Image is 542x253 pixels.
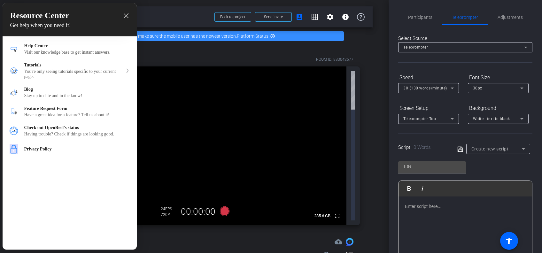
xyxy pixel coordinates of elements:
[24,132,130,137] div: Having trouble? Check if things are looking good.
[10,127,18,135] img: module icon
[10,11,129,20] h3: Resource Center
[3,59,137,83] div: Tutorials
[24,125,130,130] div: Check out OpenReel's status
[24,87,130,92] div: Blog
[10,144,18,154] img: module icon
[126,69,129,73] svg: expand
[24,106,130,111] div: Feature Request Form
[24,63,123,68] div: Tutorials
[10,22,129,29] h4: Get help when you need it!
[24,93,130,98] div: Stay up to date and in the know!
[24,50,130,55] div: Visit our knowledge base to get instant answers.
[24,43,130,49] div: Help Center
[10,45,18,53] img: module icon
[24,147,130,152] div: Privacy Policy
[3,36,137,158] div: entering resource center home
[3,40,137,59] div: Help Center
[24,69,123,79] div: You're only seeing tutorials specific to your current page.
[10,67,18,75] img: module icon
[123,13,129,19] div: close resource center
[3,141,137,158] div: Privacy Policy
[24,112,130,118] div: Have a great idea for a feature? Tell us about it!
[3,121,137,141] div: Check out OpenReel's status
[3,83,137,102] div: Blog
[3,36,137,158] div: Resource center home modules
[10,88,18,97] img: module icon
[3,102,137,121] div: Feature Request Form
[10,108,18,116] img: module icon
